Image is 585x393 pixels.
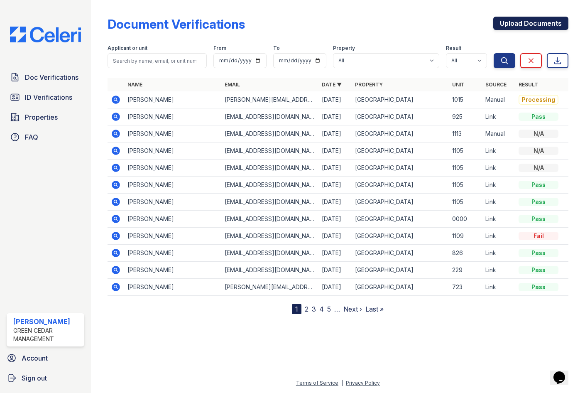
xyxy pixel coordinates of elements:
td: [EMAIL_ADDRESS][DOMAIN_NAME] [221,228,318,245]
td: [PERSON_NAME] [124,245,221,262]
div: N/A [519,130,558,138]
a: Date ▼ [322,81,342,88]
td: Link [482,160,515,177]
a: Source [485,81,507,88]
td: [PERSON_NAME] [124,108,221,125]
div: Pass [519,113,558,121]
td: [EMAIL_ADDRESS][DOMAIN_NAME] [221,245,318,262]
span: Properties [25,112,58,122]
td: [EMAIL_ADDRESS][DOMAIN_NAME] [221,194,318,211]
td: Link [482,108,515,125]
td: [GEOGRAPHIC_DATA] [352,211,449,228]
label: To [273,45,280,52]
td: 723 [449,279,482,296]
div: | [341,380,343,386]
a: Result [519,81,538,88]
td: [GEOGRAPHIC_DATA] [352,91,449,108]
td: [DATE] [318,245,352,262]
td: [PERSON_NAME] [124,211,221,228]
td: Link [482,194,515,211]
div: Pass [519,249,558,257]
td: Link [482,177,515,194]
a: Next › [343,305,362,313]
td: 1015 [449,91,482,108]
td: Link [482,228,515,245]
td: [PERSON_NAME][EMAIL_ADDRESS][PERSON_NAME][DOMAIN_NAME] [221,91,318,108]
a: Property [355,81,383,88]
td: [PERSON_NAME] [124,125,221,142]
td: [GEOGRAPHIC_DATA] [352,108,449,125]
img: CE_Logo_Blue-a8612792a0a2168367f1c8372b55b34899dd931a85d93a1a3d3e32e68fde9ad4.png [3,27,88,42]
td: [EMAIL_ADDRESS][DOMAIN_NAME] [221,262,318,279]
div: [PERSON_NAME] [13,317,81,327]
td: [EMAIL_ADDRESS][DOMAIN_NAME] [221,177,318,194]
td: Link [482,279,515,296]
span: Account [22,353,48,363]
td: [EMAIL_ADDRESS][DOMAIN_NAME] [221,125,318,142]
td: 826 [449,245,482,262]
input: Search by name, email, or unit number [108,53,207,68]
td: 1105 [449,160,482,177]
td: [GEOGRAPHIC_DATA] [352,262,449,279]
a: Properties [7,109,84,125]
div: N/A [519,147,558,155]
iframe: chat widget [550,360,577,385]
td: [DATE] [318,142,352,160]
td: Link [482,245,515,262]
td: [DATE] [318,125,352,142]
div: Pass [519,266,558,274]
div: Pass [519,198,558,206]
div: Processing [519,95,558,105]
td: [EMAIL_ADDRESS][DOMAIN_NAME] [221,160,318,177]
td: [DATE] [318,160,352,177]
td: [DATE] [318,108,352,125]
td: [DATE] [318,91,352,108]
a: 2 [305,305,308,313]
td: Link [482,211,515,228]
td: [GEOGRAPHIC_DATA] [352,228,449,245]
a: Unit [452,81,465,88]
a: Terms of Service [296,380,338,386]
td: [GEOGRAPHIC_DATA] [352,142,449,160]
td: [DATE] [318,228,352,245]
a: Name [127,81,142,88]
td: [GEOGRAPHIC_DATA] [352,279,449,296]
td: [PERSON_NAME] [124,91,221,108]
a: Account [3,350,88,366]
span: ID Verifications [25,92,72,102]
a: 4 [319,305,324,313]
td: [PERSON_NAME] [124,160,221,177]
td: [EMAIL_ADDRESS][DOMAIN_NAME] [221,211,318,228]
label: From [213,45,226,52]
td: Manual [482,125,515,142]
label: Property [333,45,355,52]
div: Pass [519,283,558,291]
div: Pass [519,181,558,189]
td: [GEOGRAPHIC_DATA] [352,125,449,142]
td: [DATE] [318,177,352,194]
a: Sign out [3,370,88,386]
label: Applicant or unit [108,45,147,52]
td: [DATE] [318,262,352,279]
td: Link [482,142,515,160]
span: FAQ [25,132,38,142]
label: Result [446,45,461,52]
div: Document Verifications [108,17,245,32]
td: [DATE] [318,279,352,296]
a: Last » [365,305,384,313]
div: Fail [519,232,558,240]
td: 925 [449,108,482,125]
td: Link [482,262,515,279]
td: [PERSON_NAME] [124,262,221,279]
div: Green Cedar Management [13,327,81,343]
td: [EMAIL_ADDRESS][DOMAIN_NAME] [221,142,318,160]
td: [DATE] [318,211,352,228]
td: [EMAIL_ADDRESS][DOMAIN_NAME] [221,108,318,125]
a: Email [225,81,240,88]
td: 1105 [449,194,482,211]
td: [PERSON_NAME][EMAIL_ADDRESS][DOMAIN_NAME] [221,279,318,296]
span: … [334,304,340,314]
a: 5 [327,305,331,313]
a: Privacy Policy [346,380,380,386]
